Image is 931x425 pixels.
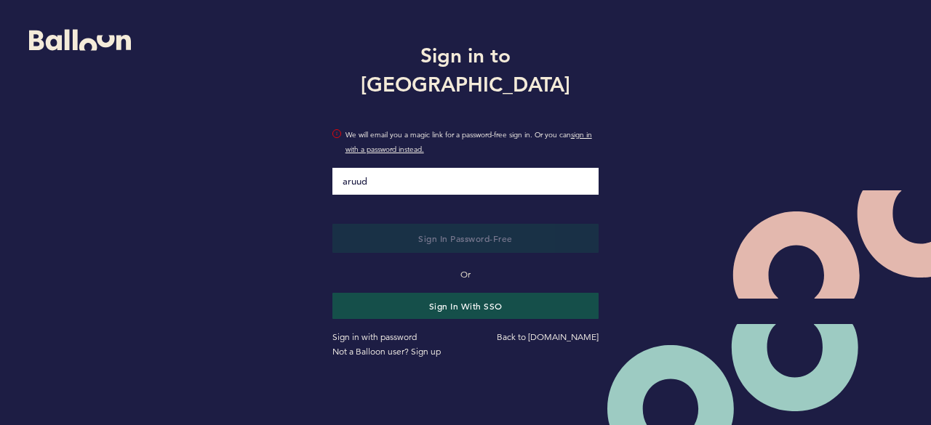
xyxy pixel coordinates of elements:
[332,267,599,282] p: Or
[332,224,599,253] button: Sign in Password-Free
[345,128,599,157] span: We will email you a magic link for a password-free sign in. Or you can
[497,331,599,342] a: Back to [DOMAIN_NAME]
[321,41,610,99] h1: Sign in to [GEOGRAPHIC_DATA]
[332,168,599,195] input: Email
[332,293,599,319] button: Sign in with SSO
[418,232,513,244] span: Sign in Password-Free
[332,331,417,342] a: Sign in with password
[332,346,441,357] a: Not a Balloon user? Sign up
